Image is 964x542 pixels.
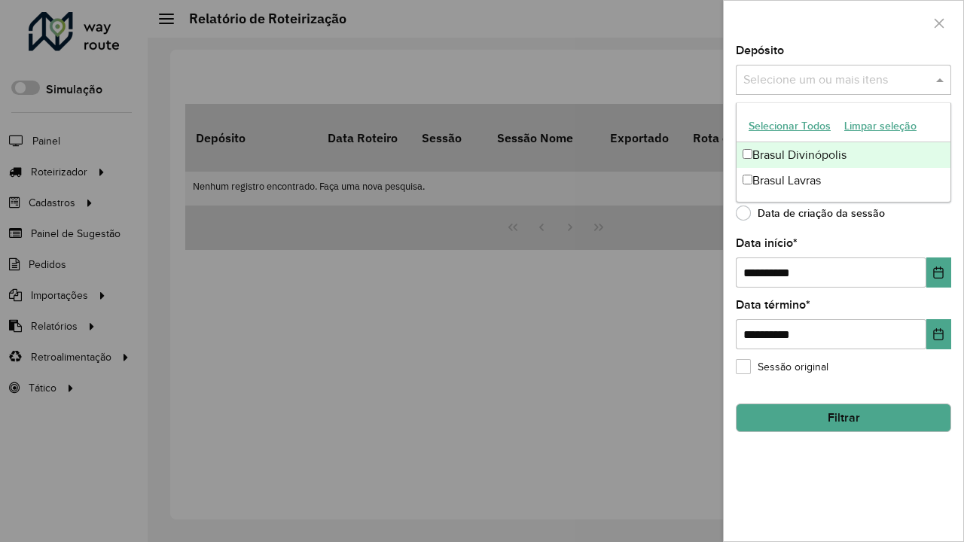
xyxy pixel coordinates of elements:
[926,257,951,288] button: Choose Date
[736,403,951,432] button: Filtrar
[736,359,828,375] label: Sessão original
[837,114,923,138] button: Limpar seleção
[736,296,810,314] label: Data término
[736,234,798,252] label: Data início
[736,102,951,202] ng-dropdown-panel: Options list
[736,41,784,59] label: Depósito
[926,319,951,349] button: Choose Date
[737,168,950,193] div: Brasul Lavras
[737,142,950,168] div: Brasul Divinópolis
[736,206,885,221] label: Data de criação da sessão
[742,114,837,138] button: Selecionar Todos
